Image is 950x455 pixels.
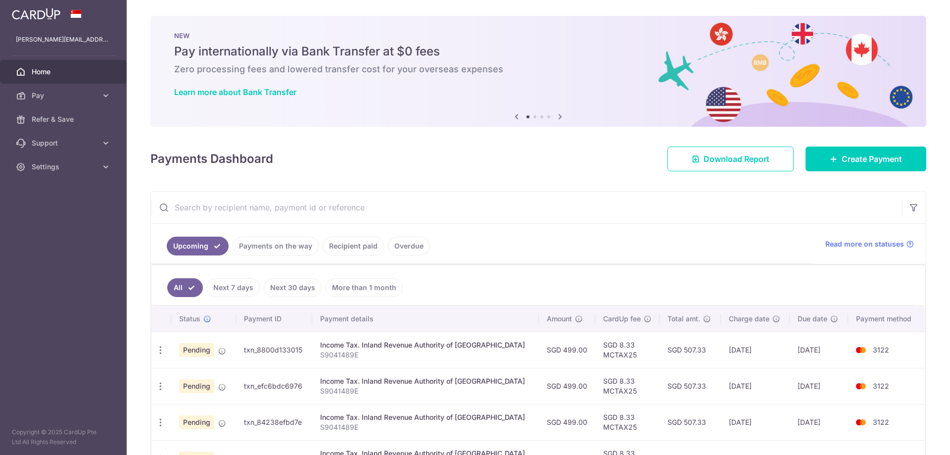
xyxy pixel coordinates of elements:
[595,404,660,440] td: SGD 8.33 MCTAX25
[32,138,97,148] span: Support
[32,67,97,77] span: Home
[150,16,926,127] img: Bank transfer banner
[667,147,794,171] a: Download Report
[660,368,720,404] td: SGD 507.33
[320,412,531,422] div: Income Tax. Inland Revenue Authority of [GEOGRAPHIC_DATA]
[32,91,97,101] span: Pay
[721,404,790,440] td: [DATE]
[388,237,430,255] a: Overdue
[539,332,595,368] td: SGD 499.00
[326,278,403,297] a: More than 1 month
[236,368,312,404] td: txn_efc6bdc6976
[167,278,203,297] a: All
[16,35,111,45] p: [PERSON_NAME][EMAIL_ADDRESS][DOMAIN_NAME]
[174,32,902,40] p: NEW
[236,306,312,332] th: Payment ID
[233,237,319,255] a: Payments on the way
[798,314,827,324] span: Due date
[264,278,322,297] a: Next 30 days
[667,314,700,324] span: Total amt.
[320,422,531,432] p: S9041489E
[660,404,720,440] td: SGD 507.33
[842,153,902,165] span: Create Payment
[179,415,214,429] span: Pending
[790,368,848,404] td: [DATE]
[595,332,660,368] td: SGD 8.33 MCTAX25
[603,314,641,324] span: CardUp fee
[873,418,889,426] span: 3122
[312,306,539,332] th: Payment details
[595,368,660,404] td: SGD 8.33 MCTAX25
[150,150,273,168] h4: Payments Dashboard
[806,147,926,171] a: Create Payment
[179,314,200,324] span: Status
[323,237,384,255] a: Recipient paid
[790,404,848,440] td: [DATE]
[174,63,902,75] h6: Zero processing fees and lowered transfer cost for your overseas expenses
[539,404,595,440] td: SGD 499.00
[151,192,902,223] input: Search by recipient name, payment id or reference
[236,404,312,440] td: txn_84238efbd7e
[851,344,871,356] img: Bank Card
[207,278,260,297] a: Next 7 days
[704,153,769,165] span: Download Report
[320,386,531,396] p: S9041489E
[851,416,871,428] img: Bank Card
[660,332,720,368] td: SGD 507.33
[32,114,97,124] span: Refer & Save
[320,376,531,386] div: Income Tax. Inland Revenue Authority of [GEOGRAPHIC_DATA]
[167,237,229,255] a: Upcoming
[721,368,790,404] td: [DATE]
[12,8,60,20] img: CardUp
[721,332,790,368] td: [DATE]
[873,346,889,354] span: 3122
[851,380,871,392] img: Bank Card
[539,368,595,404] td: SGD 499.00
[790,332,848,368] td: [DATE]
[320,350,531,360] p: S9041489E
[179,343,214,357] span: Pending
[848,306,925,332] th: Payment method
[873,382,889,390] span: 3122
[547,314,572,324] span: Amount
[32,162,97,172] span: Settings
[179,379,214,393] span: Pending
[236,332,312,368] td: txn_8800d133015
[174,44,902,59] h5: Pay internationally via Bank Transfer at $0 fees
[825,239,904,249] span: Read more on statuses
[729,314,769,324] span: Charge date
[825,239,914,249] a: Read more on statuses
[320,340,531,350] div: Income Tax. Inland Revenue Authority of [GEOGRAPHIC_DATA]
[174,87,296,97] a: Learn more about Bank Transfer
